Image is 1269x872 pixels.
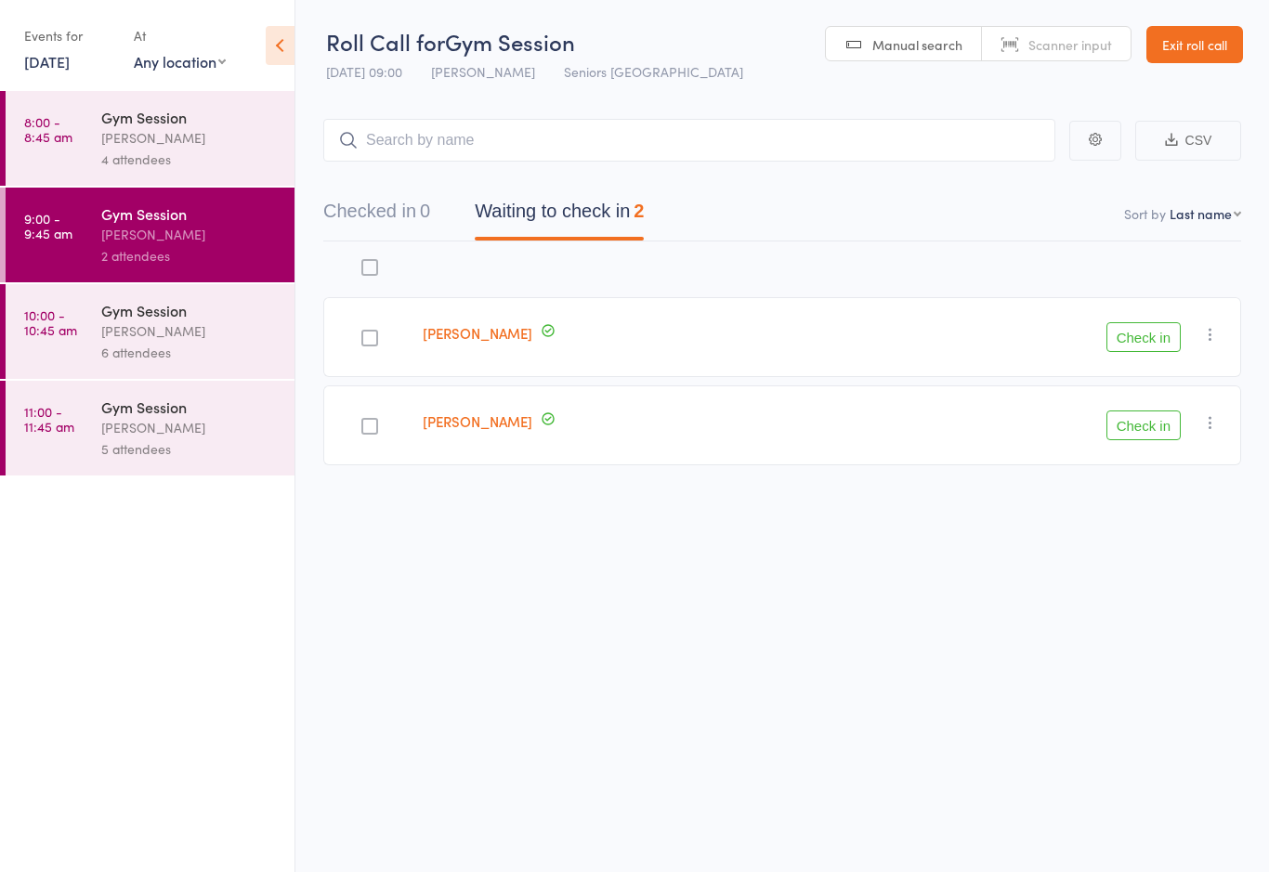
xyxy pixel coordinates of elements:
div: Gym Session [101,300,279,320]
div: 0 [420,201,430,221]
time: 8:00 - 8:45 am [24,114,72,144]
a: [PERSON_NAME] [423,323,532,343]
div: [PERSON_NAME] [101,320,279,342]
a: [PERSON_NAME] [423,411,532,431]
span: Roll Call for [326,26,445,57]
a: 11:00 -11:45 amGym Session[PERSON_NAME]5 attendees [6,381,294,475]
div: [PERSON_NAME] [101,417,279,438]
input: Search by name [323,119,1055,162]
button: Waiting to check in2 [475,191,644,241]
a: 9:00 -9:45 amGym Session[PERSON_NAME]2 attendees [6,188,294,282]
time: 11:00 - 11:45 am [24,404,74,434]
div: Last name [1170,204,1232,223]
div: 4 attendees [101,149,279,170]
div: At [134,20,226,51]
a: 10:00 -10:45 amGym Session[PERSON_NAME]6 attendees [6,284,294,379]
span: Scanner input [1028,35,1112,54]
div: Gym Session [101,397,279,417]
span: Seniors [GEOGRAPHIC_DATA] [564,62,743,81]
div: Gym Session [101,203,279,224]
button: Check in [1106,322,1181,352]
div: 2 attendees [101,245,279,267]
button: Check in [1106,410,1181,440]
div: [PERSON_NAME] [101,224,279,245]
a: 8:00 -8:45 amGym Session[PERSON_NAME]4 attendees [6,91,294,186]
span: Gym Session [445,26,575,57]
a: [DATE] [24,51,70,72]
div: 5 attendees [101,438,279,460]
div: Events for [24,20,115,51]
div: 6 attendees [101,342,279,363]
button: CSV [1135,121,1241,161]
div: Gym Session [101,107,279,127]
button: Checked in0 [323,191,430,241]
div: 2 [634,201,644,221]
label: Sort by [1124,204,1166,223]
span: [PERSON_NAME] [431,62,535,81]
time: 9:00 - 9:45 am [24,211,72,241]
time: 10:00 - 10:45 am [24,307,77,337]
a: Exit roll call [1146,26,1243,63]
span: Manual search [872,35,962,54]
div: [PERSON_NAME] [101,127,279,149]
div: Any location [134,51,226,72]
span: [DATE] 09:00 [326,62,402,81]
